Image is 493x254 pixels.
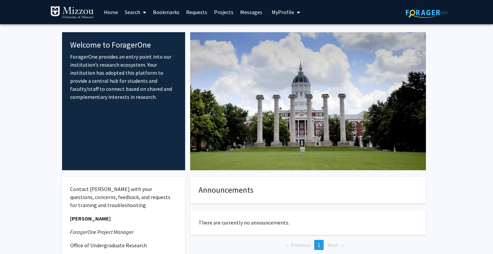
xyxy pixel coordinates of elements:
h4: Welcome to ForagerOne [70,40,177,50]
img: University of Missouri Logo [50,6,94,19]
a: Projects [211,0,237,24]
a: Messages [237,0,266,24]
h4: Announcements [199,185,418,195]
a: Home [101,0,121,24]
img: ForagerOne Logo [406,7,448,18]
p: There are currently no announcements. [199,218,418,227]
strong: [PERSON_NAME] [70,215,111,222]
p: Office of Undergraduate Research [70,241,177,249]
p: ForagerOne provides an entry point into our institution’s research ecosystem. Your institution ha... [70,53,177,101]
span: My Profile [272,9,294,15]
p: Contact [PERSON_NAME] with your questions, concerns, feedback, and requests for training and trou... [70,185,177,209]
span: 1 [318,242,320,248]
iframe: Chat [5,224,29,249]
span: Previous [291,242,311,248]
a: Requests [183,0,211,24]
span: Next [327,242,338,248]
em: ForagerOne Project Manager [70,229,133,235]
a: Search [121,0,150,24]
ul: Pagination [190,240,426,250]
img: Cover Image [190,32,426,170]
a: Bookmarks [150,0,183,24]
